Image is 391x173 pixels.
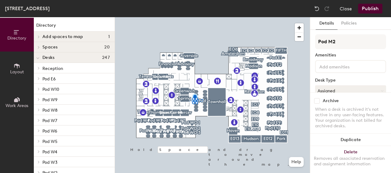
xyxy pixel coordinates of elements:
[323,98,339,103] div: Archive
[42,108,57,113] span: Pod W8
[42,118,57,123] span: Pod W7
[5,5,50,12] div: [STREET_ADDRESS]
[42,160,57,165] span: Pod W3
[338,17,360,30] button: Policies
[42,139,57,144] span: Pod W5
[315,53,386,58] div: Amenities
[310,146,391,173] button: DeleteRemoves all associated reservation and assignment information
[318,63,373,70] input: Add amenities
[316,17,338,30] button: Details
[42,66,63,71] span: Reception
[358,4,382,13] button: Publish
[310,134,391,146] button: Duplicate
[42,45,58,50] span: Spaces
[324,6,330,12] img: Redo
[6,103,28,108] span: Work Areas
[42,76,56,82] span: Pod E6
[108,34,110,39] span: 1
[42,34,83,39] span: Add spaces to map
[42,87,59,92] span: Pod W10
[340,4,352,13] button: Close
[102,55,110,60] span: 247
[314,6,320,12] img: Undo
[315,107,386,129] div: When a desk is archived it's not active in any user-facing features. Your organization is not bil...
[42,149,57,155] span: Pod W4
[289,157,304,167] button: Help
[314,156,387,167] div: Removes all associated reservation and assignment information
[315,85,386,96] button: Assigned
[315,78,386,83] div: Desk Type
[42,97,57,102] span: Pod W9
[104,45,110,50] span: 20
[34,22,115,32] h1: Directory
[7,36,26,41] span: Directory
[10,69,24,75] span: Layout
[42,129,57,134] span: Pod W6
[42,55,54,60] span: Desks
